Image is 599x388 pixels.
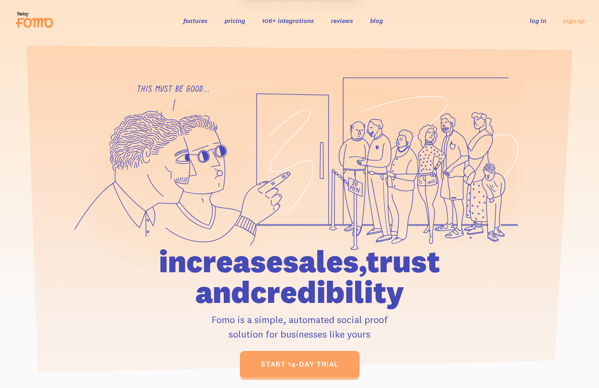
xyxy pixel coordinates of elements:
a: features [183,17,208,25]
a: 106+ integrations [262,17,314,25]
p: Fomo is a simple, automated social proof solution for businesses like yours [113,312,486,341]
a: log in [530,17,546,25]
a: reviews [331,17,353,25]
a: pricing [225,17,245,25]
a: start 14-day trial [240,351,360,378]
a: sign up [563,17,584,25]
a: blog [370,17,383,25]
h1: increase sales, trust and credibility [113,246,486,307]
